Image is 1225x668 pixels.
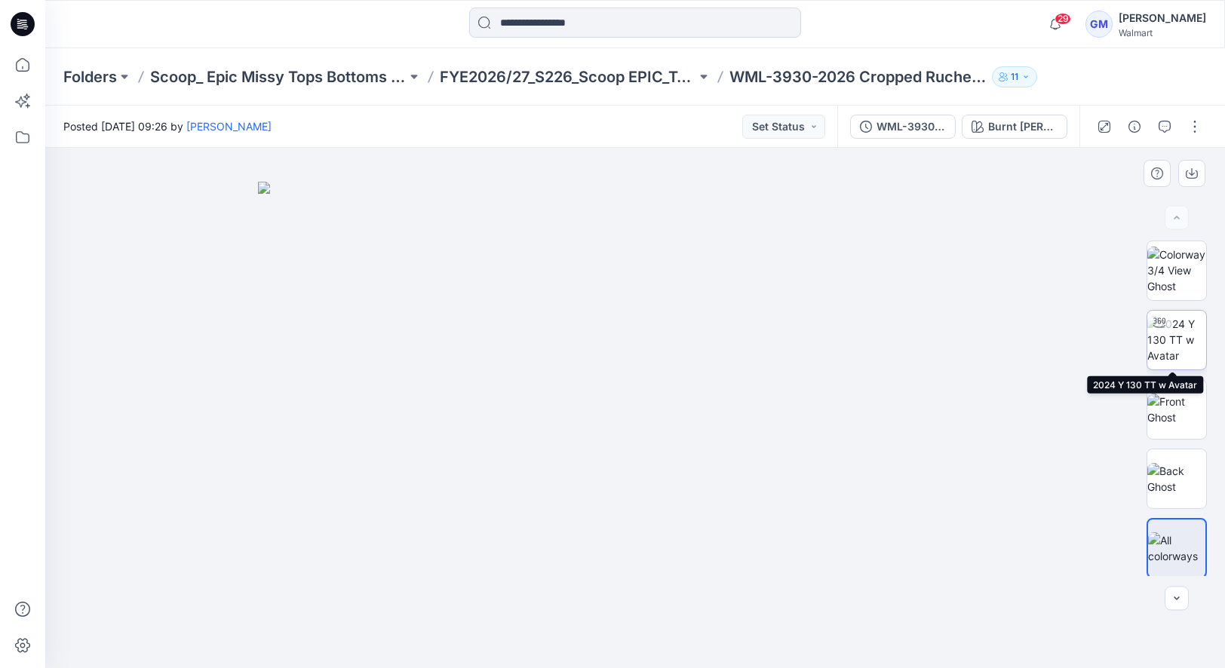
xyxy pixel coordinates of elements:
[1119,9,1206,27] div: [PERSON_NAME]
[729,66,986,87] p: WML-3930-2026 Cropped Ruched Jacket
[150,66,407,87] a: Scoop_ Epic Missy Tops Bottoms Dress
[63,66,117,87] a: Folders
[1147,463,1206,495] img: Back Ghost
[1085,11,1113,38] div: GM
[1147,247,1206,294] img: Colorway 3/4 View Ghost
[988,118,1058,135] div: Burnt [PERSON_NAME]
[63,118,272,134] span: Posted [DATE] 09:26 by
[1011,69,1018,85] p: 11
[186,120,272,133] a: [PERSON_NAME]
[992,66,1037,87] button: 11
[1119,27,1206,38] div: Walmart
[877,118,946,135] div: WML-3930-2026_Rev1_Cropped Jacket_Full Colorway
[1148,532,1205,564] img: All colorways
[962,115,1067,139] button: Burnt [PERSON_NAME]
[850,115,956,139] button: WML-3930-2026_Rev1_Cropped Jacket_Full Colorway
[1122,115,1147,139] button: Details
[1147,316,1206,363] img: 2024 Y 130 TT w Avatar
[1147,394,1206,425] img: Front Ghost
[440,66,696,87] a: FYE2026/27_S226_Scoop EPIC_Top & Bottom
[1055,13,1071,25] span: 29
[258,182,1012,668] img: eyJhbGciOiJIUzI1NiIsImtpZCI6IjAiLCJzbHQiOiJzZXMiLCJ0eXAiOiJKV1QifQ.eyJkYXRhIjp7InR5cGUiOiJzdG9yYW...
